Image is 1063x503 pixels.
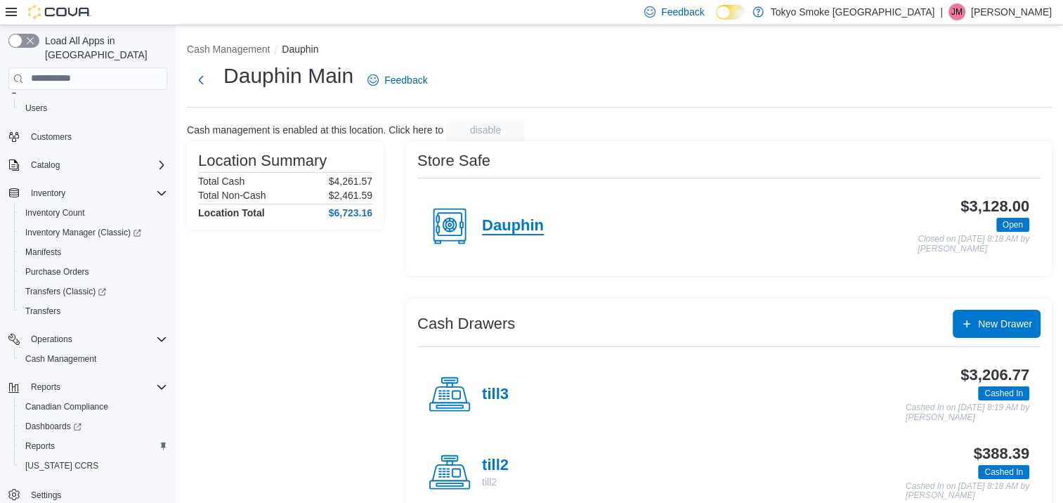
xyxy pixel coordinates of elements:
span: Open [1003,218,1023,231]
button: Dauphin [282,44,318,55]
button: Canadian Compliance [14,397,173,417]
a: Customers [25,129,77,145]
h4: till3 [482,386,509,404]
button: Operations [25,331,78,348]
a: Dashboards [20,418,87,435]
nav: An example of EuiBreadcrumbs [187,42,1052,59]
button: disable [446,119,525,141]
a: [US_STATE] CCRS [20,457,104,474]
span: Inventory Manager (Classic) [20,224,167,241]
a: Transfers (Classic) [20,283,112,300]
span: Settings [31,490,61,501]
button: Users [14,98,173,118]
h4: Location Total [198,207,265,218]
span: JM [951,4,963,20]
span: Transfers (Classic) [25,286,106,297]
span: Dashboards [20,418,167,435]
span: Manifests [20,244,167,261]
span: Inventory [31,188,65,199]
p: Closed on [DATE] 8:18 AM by [PERSON_NAME] [918,235,1029,254]
a: Users [20,100,53,117]
span: Customers [25,128,167,145]
span: Reports [31,381,60,393]
span: Feedback [661,5,704,19]
span: Users [20,100,167,117]
span: Customers [31,131,72,143]
h4: Dauphin [482,217,544,235]
p: Cashed In on [DATE] 8:18 AM by [PERSON_NAME] [906,482,1029,501]
h4: till2 [482,457,509,475]
p: [PERSON_NAME] [971,4,1052,20]
button: Operations [3,329,173,349]
button: Transfers [14,301,173,321]
button: Reports [3,377,173,397]
span: disable [470,123,501,137]
input: Dark Mode [716,5,745,20]
h3: $3,206.77 [960,367,1029,384]
span: [US_STATE] CCRS [25,460,98,471]
p: $4,261.57 [329,176,372,187]
button: Catalog [25,157,65,174]
p: $2,461.59 [329,190,372,201]
a: Reports [20,438,60,455]
button: Purchase Orders [14,262,173,282]
button: Cash Management [14,349,173,369]
span: Cashed In [978,386,1029,400]
button: Next [187,66,215,94]
a: Inventory Count [20,204,91,221]
span: Inventory [25,185,167,202]
p: till2 [482,475,509,489]
button: Reports [14,436,173,456]
a: Transfers (Classic) [14,282,173,301]
span: Purchase Orders [20,263,167,280]
span: Canadian Compliance [25,401,108,412]
span: Transfers [20,303,167,320]
h3: Store Safe [417,152,490,169]
button: Inventory Count [14,203,173,223]
button: Reports [25,379,66,396]
span: New Drawer [978,317,1032,331]
span: Inventory Count [20,204,167,221]
span: Load All Apps in [GEOGRAPHIC_DATA] [39,34,167,62]
span: Inventory Count [25,207,85,218]
span: Cashed In [984,387,1023,400]
span: Dashboards [25,421,81,432]
h3: Cash Drawers [417,315,515,332]
span: Reports [20,438,167,455]
span: Reports [25,379,167,396]
a: Inventory Manager (Classic) [20,224,147,241]
button: Catalog [3,155,173,175]
span: Catalog [31,159,60,171]
h3: $388.39 [974,445,1029,462]
a: Canadian Compliance [20,398,114,415]
button: Customers [3,126,173,147]
p: Cash management is enabled at this location. Click here to [187,124,443,136]
span: Manifests [25,247,61,258]
span: Canadian Compliance [20,398,167,415]
button: Inventory [3,183,173,203]
span: Feedback [384,73,427,87]
a: Transfers [20,303,66,320]
span: Catalog [25,157,167,174]
span: Cashed In [978,465,1029,479]
span: Open [996,218,1029,232]
img: Cova [28,5,91,19]
span: Settings [25,485,167,503]
a: Manifests [20,244,67,261]
a: Inventory Manager (Classic) [14,223,173,242]
span: Cash Management [20,351,167,367]
a: Cash Management [20,351,102,367]
button: [US_STATE] CCRS [14,456,173,476]
a: Feedback [362,66,433,94]
p: Tokyo Smoke [GEOGRAPHIC_DATA] [771,4,935,20]
h3: Location Summary [198,152,327,169]
span: Operations [25,331,167,348]
button: Inventory [25,185,71,202]
h4: $6,723.16 [329,207,372,218]
h6: Total Non-Cash [198,190,266,201]
span: Purchase Orders [25,266,89,277]
span: Cashed In [984,466,1023,478]
span: Washington CCRS [20,457,167,474]
a: Purchase Orders [20,263,95,280]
